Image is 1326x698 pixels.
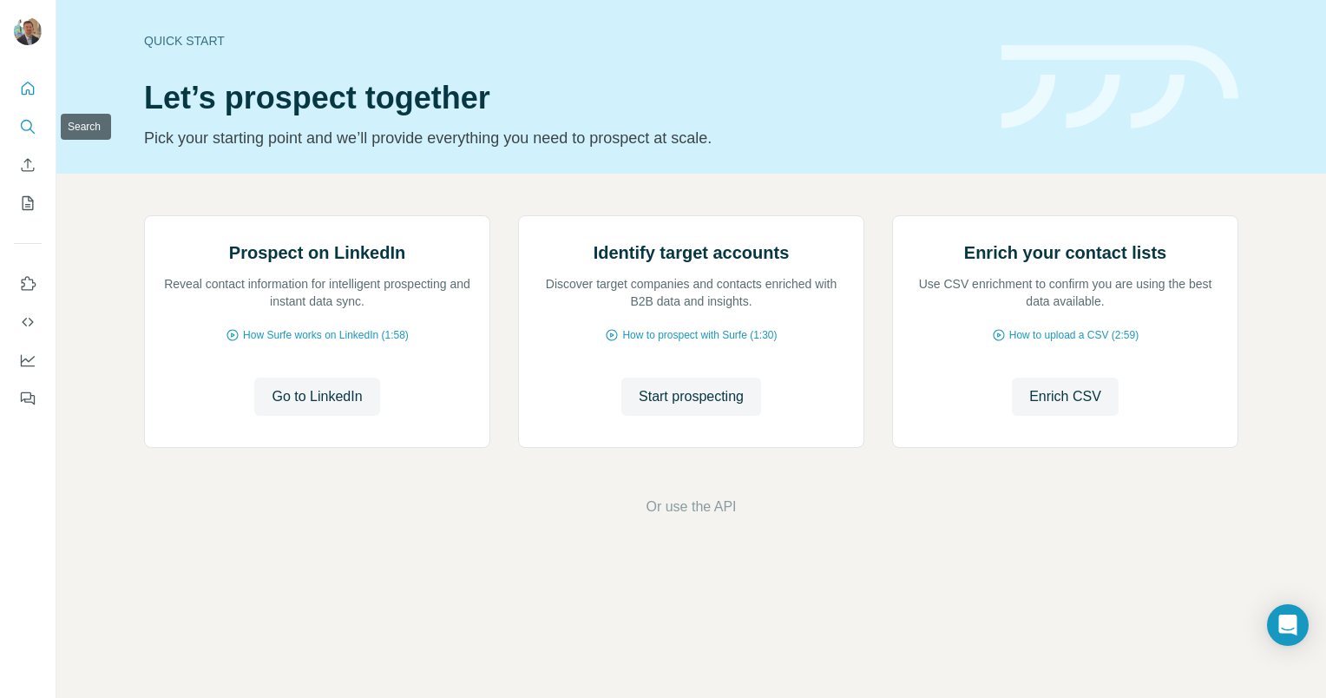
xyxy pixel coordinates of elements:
[646,497,736,517] button: Or use the API
[622,327,777,343] span: How to prospect with Surfe (1:30)
[910,275,1220,310] p: Use CSV enrichment to confirm you are using the best data available.
[14,111,42,142] button: Search
[1012,378,1119,416] button: Enrich CSV
[14,345,42,376] button: Dashboard
[254,378,379,416] button: Go to LinkedIn
[14,383,42,414] button: Feedback
[14,268,42,300] button: Use Surfe on LinkedIn
[272,386,362,407] span: Go to LinkedIn
[594,240,790,265] h2: Identify target accounts
[162,275,472,310] p: Reveal contact information for intelligent prospecting and instant data sync.
[1267,604,1309,646] div: Open Intercom Messenger
[243,327,409,343] span: How Surfe works on LinkedIn (1:58)
[14,306,42,338] button: Use Surfe API
[144,126,981,150] p: Pick your starting point and we’ll provide everything you need to prospect at scale.
[621,378,761,416] button: Start prospecting
[144,81,981,115] h1: Let’s prospect together
[1009,327,1139,343] span: How to upload a CSV (2:59)
[14,188,42,219] button: My lists
[14,73,42,104] button: Quick start
[1001,45,1238,129] img: banner
[639,386,744,407] span: Start prospecting
[964,240,1166,265] h2: Enrich your contact lists
[229,240,405,265] h2: Prospect on LinkedIn
[144,32,981,49] div: Quick start
[14,17,42,45] img: Avatar
[1029,386,1101,407] span: Enrich CSV
[14,149,42,181] button: Enrich CSV
[536,275,846,310] p: Discover target companies and contacts enriched with B2B data and insights.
